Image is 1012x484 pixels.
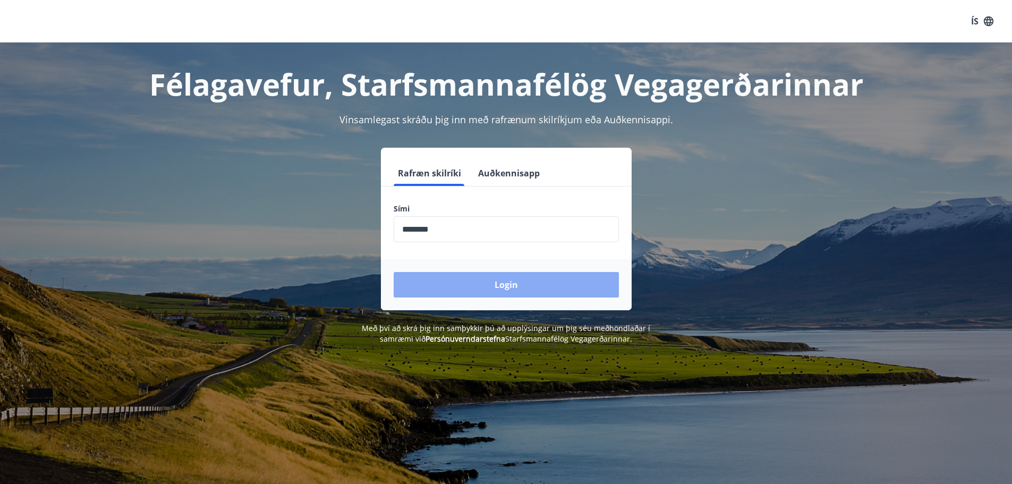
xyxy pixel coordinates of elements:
button: Auðkennisapp [474,160,544,186]
h1: Félagavefur, Starfsmannafélög Vegagerðarinnar [137,64,876,104]
button: Login [394,272,619,298]
button: Rafræn skilríki [394,160,465,186]
a: Persónuverndarstefna [426,334,505,344]
button: ÍS [965,12,999,31]
span: Með því að skrá þig inn samþykkir þú að upplýsingar um þig séu meðhöndlaðar í samræmi við Starfsm... [362,323,650,344]
label: Sími [394,203,619,214]
span: Vinsamlegast skráðu þig inn með rafrænum skilríkjum eða Auðkennisappi. [339,113,673,126]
